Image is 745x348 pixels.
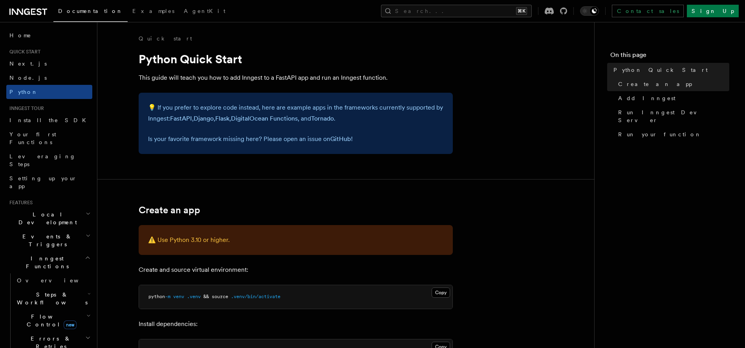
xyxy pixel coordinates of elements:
span: Events & Triggers [6,233,86,248]
span: Next.js [9,60,47,67]
p: Install dependencies: [139,319,453,330]
span: Overview [17,277,98,284]
a: Tornado [311,115,334,122]
a: GitHub [330,135,351,143]
span: Examples [132,8,174,14]
p: ⚠️ Use Python 3.10 or higher. [148,234,443,245]
a: Run your function [615,127,729,141]
a: Node.js [6,71,92,85]
span: Setting up your app [9,175,77,189]
h1: Python Quick Start [139,52,453,66]
span: Run your function [618,130,701,138]
h4: On this page [610,50,729,63]
a: Your first Functions [6,127,92,149]
span: Documentation [58,8,123,14]
p: Create and source virtual environment: [139,264,453,275]
span: Leveraging Steps [9,153,76,167]
span: Features [6,200,33,206]
span: Python Quick Start [613,66,708,74]
span: && [203,294,209,299]
a: Documentation [53,2,128,22]
button: Inngest Functions [6,251,92,273]
span: Your first Functions [9,131,56,145]
a: AgentKit [179,2,230,21]
span: python [148,294,165,299]
a: Overview [14,273,92,288]
a: Run Inngest Dev Server [615,105,729,127]
button: Local Development [6,207,92,229]
span: Node.js [9,75,47,81]
a: Quick start [139,35,192,42]
a: Leveraging Steps [6,149,92,171]
a: Examples [128,2,179,21]
a: Next.js [6,57,92,71]
a: Add Inngest [615,91,729,105]
button: Copy [432,288,450,298]
a: Django [194,115,214,122]
span: .venv [187,294,201,299]
a: Create an app [139,205,200,216]
a: Install the SDK [6,113,92,127]
span: Flow Control [14,313,86,328]
a: Python Quick Start [610,63,729,77]
span: Create an app [618,80,692,88]
button: Steps & Workflows [14,288,92,310]
span: new [64,321,77,329]
p: This guide will teach you how to add Inngest to a FastAPI app and run an Inngest function. [139,72,453,83]
span: .venv/bin/activate [231,294,280,299]
button: Flow Controlnew [14,310,92,332]
span: venv [173,294,184,299]
a: Flask [215,115,229,122]
span: Python [9,89,38,95]
span: Add Inngest [618,94,675,102]
a: FastAPI [170,115,192,122]
span: -m [165,294,170,299]
a: Home [6,28,92,42]
a: Setting up your app [6,171,92,193]
p: Is your favorite framework missing here? Please open an issue on ! [148,134,443,145]
span: Run Inngest Dev Server [618,108,729,124]
span: Install the SDK [9,117,91,123]
span: Steps & Workflows [14,291,88,306]
button: Events & Triggers [6,229,92,251]
p: 💡 If you prefer to explore code instead, here are example apps in the frameworks currently suppor... [148,102,443,124]
span: Home [9,31,31,39]
span: source [212,294,228,299]
a: DigitalOcean Functions [231,115,298,122]
a: Python [6,85,92,99]
span: Quick start [6,49,40,55]
button: Search...⌘K [381,5,532,17]
kbd: ⌘K [516,7,527,15]
a: Sign Up [687,5,739,17]
a: Create an app [615,77,729,91]
span: Inngest tour [6,105,44,112]
span: Inngest Functions [6,255,85,270]
button: Toggle dark mode [580,6,599,16]
span: AgentKit [184,8,225,14]
a: Contact sales [612,5,684,17]
span: Local Development [6,211,86,226]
